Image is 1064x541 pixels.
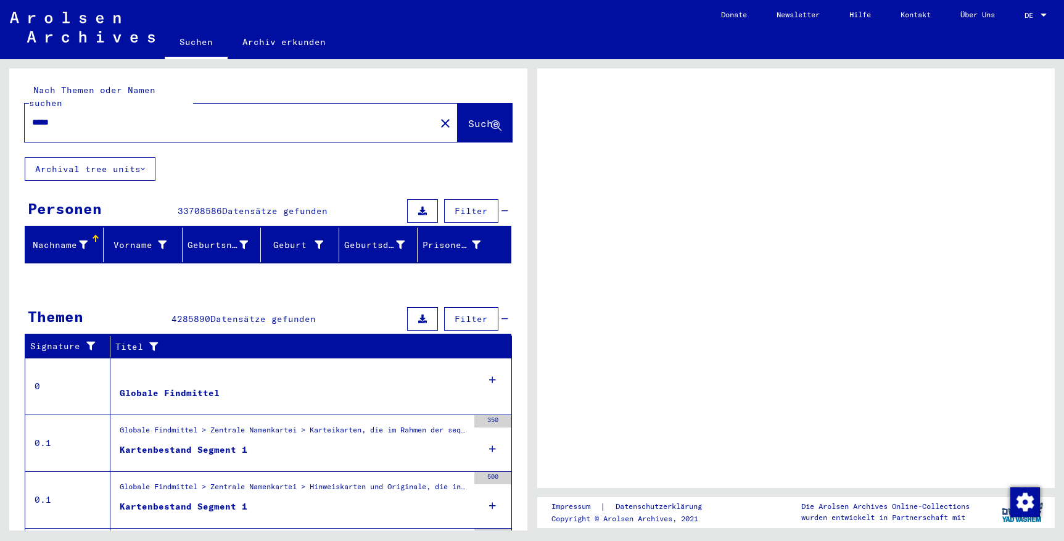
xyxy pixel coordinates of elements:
div: Geburtsname [188,239,248,252]
td: 0.1 [25,415,110,471]
span: Filter [455,313,488,324]
div: Geburt‏ [266,239,323,252]
span: Filter [455,205,488,217]
mat-header-cell: Prisoner # [418,228,510,262]
button: Filter [444,199,498,223]
div: Prisoner # [423,239,480,252]
button: Suche [458,104,512,142]
a: Archiv erkunden [228,27,340,57]
div: Vorname [109,235,181,255]
div: Geburtsdatum [344,235,420,255]
span: Suche [468,117,499,130]
div: Vorname [109,239,166,252]
div: Globale Findmittel [120,387,220,400]
a: Impressum [551,500,600,513]
div: Globale Findmittel > Zentrale Namenkartei > Hinweiskarten und Originale, die in T/D-Fällen aufgef... [120,481,468,498]
p: Copyright © Arolsen Archives, 2021 [551,513,717,524]
div: 500 [474,472,511,484]
mat-header-cell: Nachname [25,228,104,262]
p: wurden entwickelt in Partnerschaft mit [801,512,970,523]
mat-icon: close [438,116,453,131]
p: Die Arolsen Archives Online-Collections [801,501,970,512]
img: Zustimmung ändern [1010,487,1040,517]
div: Geburtsdatum [344,239,405,252]
span: Datensätze gefunden [210,313,316,324]
div: Geburtsname [188,235,263,255]
button: Filter [444,307,498,331]
div: | [551,500,717,513]
mat-header-cell: Geburtsname [183,228,261,262]
div: Signature [30,340,101,353]
a: Datenschutzerklärung [606,500,717,513]
div: Zustimmung ändern [1010,487,1039,516]
div: Prisoner # [423,235,495,255]
img: Arolsen_neg.svg [10,12,155,43]
div: Signature [30,337,113,357]
span: 33708586 [178,205,222,217]
mat-label: Nach Themen oder Namen suchen [29,85,155,109]
div: Themen [28,305,83,328]
td: 0 [25,358,110,415]
div: Globale Findmittel > Zentrale Namenkartei > Karteikarten, die im Rahmen der sequentiellen Massend... [120,424,468,442]
span: DE [1025,11,1038,20]
div: Nachname [30,239,88,252]
td: 0.1 [25,471,110,528]
div: Kartenbestand Segment 1 [120,444,247,456]
mat-header-cell: Geburt‏ [261,228,339,262]
span: Datensätze gefunden [222,205,328,217]
div: Titel [115,337,500,357]
div: 350 [474,415,511,427]
span: 4285890 [171,313,210,324]
div: Personen [28,197,102,220]
div: Titel [115,341,487,353]
a: Suchen [165,27,228,59]
div: Geburt‏ [266,235,339,255]
div: Nachname [30,235,103,255]
mat-header-cell: Geburtsdatum [339,228,418,262]
img: yv_logo.png [999,497,1045,527]
div: 500 [474,529,511,541]
div: Kartenbestand Segment 1 [120,500,247,513]
button: Clear [433,110,458,135]
button: Archival tree units [25,157,155,181]
mat-header-cell: Vorname [104,228,182,262]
